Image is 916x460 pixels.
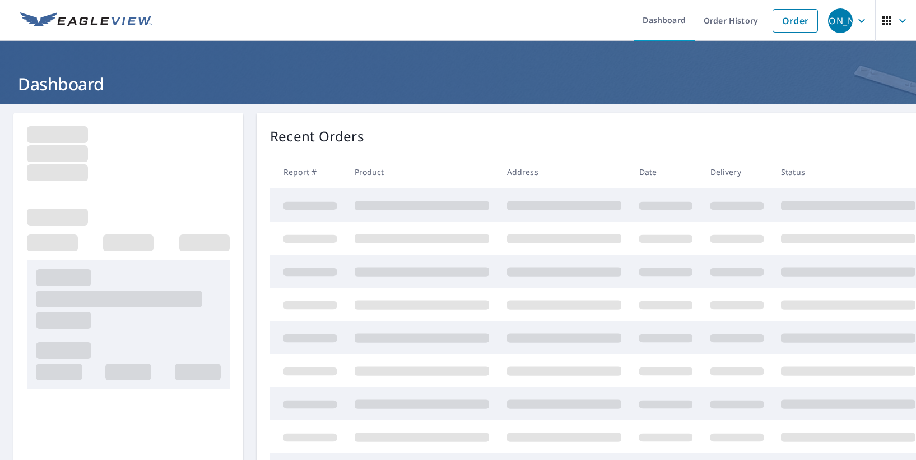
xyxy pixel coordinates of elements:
img: EV Logo [20,12,152,29]
h1: Dashboard [13,72,903,95]
p: Recent Orders [270,126,364,146]
th: Address [498,155,630,188]
a: Order [773,9,818,33]
th: Product [346,155,498,188]
th: Report # [270,155,346,188]
div: [PERSON_NAME] [828,8,853,33]
th: Date [630,155,701,188]
th: Delivery [701,155,773,188]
